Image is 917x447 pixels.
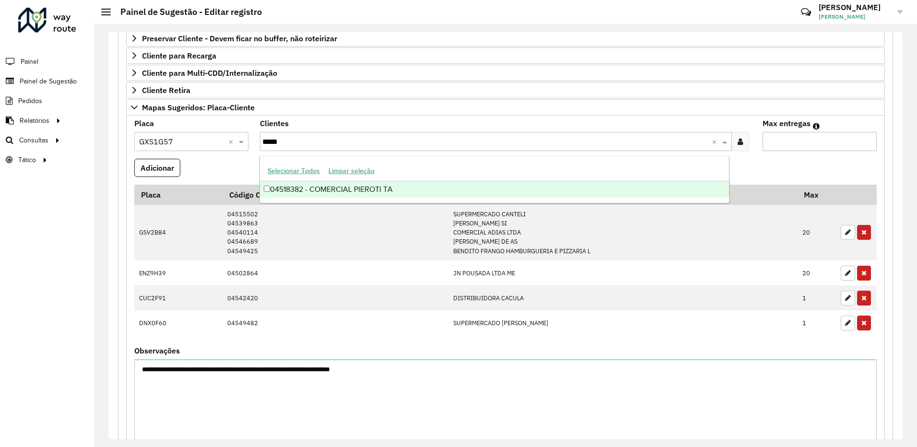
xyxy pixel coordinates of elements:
a: Cliente para Multi-CDD/Internalização [126,65,885,81]
span: Preservar Cliente - Devem ficar no buffer, não roteirizar [142,35,337,42]
td: SUPERMERCADO [PERSON_NAME] [448,310,797,335]
td: JN POUSADA LTDA ME [448,260,797,285]
span: [PERSON_NAME] [819,12,891,21]
button: Selecionar Todos [263,164,324,178]
td: SUPERMERCADO CANTELI [PERSON_NAME] SI COMERCIAL ADIAS LTDA [PERSON_NAME] DE AS BENDITO FRANGO HAM... [448,205,797,260]
th: Código Cliente [223,185,448,205]
span: Painel [21,57,38,67]
td: 04502864 [223,260,448,285]
span: Cliente Retira [142,86,190,94]
span: Clear all [228,136,236,147]
td: GSV2B84 [134,205,223,260]
span: Mapas Sugeridos: Placa-Cliente [142,104,255,111]
td: 20 [798,260,836,285]
td: 04549482 [223,310,448,335]
button: Limpar seleção [324,164,379,178]
h3: [PERSON_NAME] [819,3,891,12]
span: Relatórios [20,116,49,126]
a: Preservar Cliente - Devem ficar no buffer, não roteirizar [126,30,885,47]
span: Pedidos [18,96,42,106]
td: 04542420 [223,285,448,310]
span: Tático [18,155,36,165]
ng-dropdown-panel: Options list [259,156,729,203]
em: Máximo de clientes que serão colocados na mesma rota com os clientes informados [813,122,820,130]
th: Placa [134,185,223,205]
span: Painel de Sugestão [20,76,77,86]
td: CUC2F91 [134,285,223,310]
td: 04515502 04539863 04540114 04546689 04549425 [223,205,448,260]
label: Max entregas [763,118,811,129]
span: Consultas [19,135,48,145]
span: Cliente para Multi-CDD/Internalização [142,69,277,77]
th: Max [798,185,836,205]
div: 04518382 - COMERCIAL PIEROTI TA [260,181,729,198]
label: Placa [134,118,154,129]
a: Cliente para Recarga [126,47,885,64]
label: Clientes [260,118,289,129]
a: Contato Rápido [796,2,816,23]
a: Mapas Sugeridos: Placa-Cliente [126,99,885,116]
span: Cliente para Recarga [142,52,216,59]
td: ENZ9H39 [134,260,223,285]
td: 1 [798,310,836,335]
td: 20 [798,205,836,260]
button: Adicionar [134,159,180,177]
td: DISTRIBUIDORA CACULA [448,285,797,310]
span: Clear all [712,136,720,147]
label: Observações [134,345,180,356]
h2: Painel de Sugestão - Editar registro [111,7,262,17]
td: DNX0F60 [134,310,223,335]
a: Cliente Retira [126,82,885,98]
td: 1 [798,285,836,310]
